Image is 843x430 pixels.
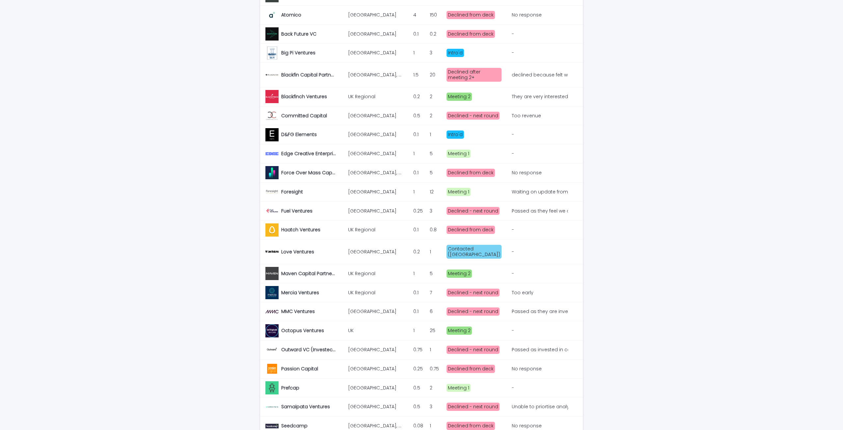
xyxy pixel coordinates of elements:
[512,227,514,233] div: -
[512,366,542,372] div: No response
[260,201,583,220] tr: Fuel VenturesFuel Ventures [GEOGRAPHIC_DATA][GEOGRAPHIC_DATA] 0.250.25 33 Declined - next roundPa...
[447,422,495,430] div: Declined from deck
[260,359,583,378] tr: Passion CapitalPassion Capital [GEOGRAPHIC_DATA][GEOGRAPHIC_DATA] 0.250.25 0.750.75 Declined from...
[348,71,404,78] p: [GEOGRAPHIC_DATA], [GEOGRAPHIC_DATA]
[447,49,464,57] div: Intro'd
[348,169,404,176] p: [GEOGRAPHIC_DATA], [GEOGRAPHIC_DATA]
[260,5,583,24] tr: AtomicoAtomico [GEOGRAPHIC_DATA][GEOGRAPHIC_DATA] 44 150150 Declined from deckNo response
[512,347,567,353] div: Passed as invested in competitor
[430,11,438,18] p: 150
[348,307,398,314] p: [GEOGRAPHIC_DATA]
[348,150,398,157] p: [GEOGRAPHIC_DATA]
[512,94,567,100] div: They are very interested but have had questions on our valuation which we are currently discussin...
[281,422,309,429] p: Seedcamp
[281,384,301,391] p: Prefcap
[281,307,316,314] p: MMC Ventures
[281,365,319,372] p: Passion Capital
[348,270,377,276] p: UK Regional
[430,346,432,353] p: 1
[512,189,567,195] div: Waiting on update from them
[430,384,434,391] p: 2
[260,240,583,264] tr: Love VenturesLove Ventures [GEOGRAPHIC_DATA][GEOGRAPHIC_DATA] 0.20.2 11 Contacted ([GEOGRAPHIC_DA...
[430,226,438,233] p: 0.8
[413,422,424,429] p: 0.08
[413,11,418,18] p: 4
[447,346,500,354] div: Declined - next round
[281,112,328,119] p: Committed Capital
[260,340,583,359] tr: Outward VC (Investec Ventures)Outward VC (Investec Ventures) [GEOGRAPHIC_DATA][GEOGRAPHIC_DATA] 0...
[430,130,432,137] p: 1
[260,24,583,43] tr: Back Future VCBack Future VC [GEOGRAPHIC_DATA][GEOGRAPHIC_DATA] 0.10.1 0.20.2 Declined from deck-
[281,226,322,233] p: Haatch Ventures
[512,309,567,314] div: Passed as they are invested in Y-Tree and feel there would be conflict of interest
[413,93,421,100] p: 0.2
[512,249,514,255] div: -
[447,150,471,158] div: Meeting 1
[260,283,583,302] tr: Mercia VenturesMercia Ventures UK RegionalUK Regional 0.10.1 77 Declined - next roundToo early
[430,307,434,314] p: 6
[260,397,583,416] tr: Samaipata VenturesSamaipata Ventures [GEOGRAPHIC_DATA][GEOGRAPHIC_DATA] 0.50.5 33 Declined - next...
[430,422,432,429] p: 1
[413,169,420,176] p: 0.1
[348,188,398,195] p: [GEOGRAPHIC_DATA]
[447,112,500,120] div: Declined - next round
[348,422,404,429] p: [GEOGRAPHIC_DATA], [GEOGRAPHIC_DATA]
[430,327,437,333] p: 25
[413,130,420,137] p: 0.1
[260,87,583,106] tr: Blackfinch VenturesBlackfinch Ventures UK RegionalUK Regional 0.20.2 22 Meeting 2They are very in...
[413,327,416,333] p: 1
[512,31,514,37] div: -
[260,106,583,125] tr: Committed CapitalCommitted Capital [GEOGRAPHIC_DATA][GEOGRAPHIC_DATA] 0.50.5 22 Declined - next r...
[447,270,472,278] div: Meeting 2
[413,71,420,78] p: 1.5
[512,385,514,391] div: -
[260,163,583,182] tr: Force Over Mass Capital (FOM Cap)Force Over Mass Capital (FOM Cap) [GEOGRAPHIC_DATA], [GEOGRAPHIC...
[512,151,514,157] div: -
[348,11,398,18] p: [GEOGRAPHIC_DATA]
[281,207,314,214] p: Fuel Ventures
[512,328,514,333] div: -
[430,93,434,100] p: 2
[512,12,542,18] div: No response
[413,188,416,195] p: 1
[413,207,424,214] p: 0.25
[348,346,398,353] p: [GEOGRAPHIC_DATA]
[512,271,514,276] div: -
[413,49,416,56] p: 1
[348,93,377,100] p: UK Regional
[260,125,583,144] tr: D&FG ElementsD&FG Elements [GEOGRAPHIC_DATA][GEOGRAPHIC_DATA] 0.10.1 11 Intro'd-
[281,169,338,176] p: Force Over Mass Capital (FOM Cap)
[260,182,583,201] tr: ForesightForesight [GEOGRAPHIC_DATA][GEOGRAPHIC_DATA] 11 1212 Meeting 1Waiting on update from them
[348,289,377,296] p: UK Regional
[413,226,420,233] p: 0.1
[447,226,495,234] div: Declined from deck
[430,30,438,37] p: 0.2
[348,403,398,410] p: [GEOGRAPHIC_DATA]
[413,248,421,255] p: 0.2
[260,144,583,163] tr: Edge Creative Enterprise FundEdge Creative Enterprise Fund [GEOGRAPHIC_DATA][GEOGRAPHIC_DATA] 11 ...
[348,30,398,37] p: [GEOGRAPHIC_DATA]
[413,346,424,353] p: 0.75
[281,130,318,137] p: D&FG Elements
[512,50,514,56] div: -
[348,130,398,137] p: [GEOGRAPHIC_DATA]
[260,264,583,283] tr: Maven Capital PartnersMaven Capital Partners UK RegionalUK Regional 11 55 Meeting 2-
[348,384,398,391] p: [GEOGRAPHIC_DATA]
[413,112,421,119] p: 0.5
[281,248,315,255] p: Love Ventures
[281,30,318,37] p: Back Future VC
[281,403,331,410] p: Samaipata Ventures
[413,384,421,391] p: 0.5
[430,270,434,276] p: 5
[512,404,567,410] div: Unable to priortise analysis of our project at this time
[281,71,338,78] p: Blackfin Capital Partners
[348,49,398,56] p: [GEOGRAPHIC_DATA]
[430,365,440,372] p: 0.75
[260,321,583,340] tr: Octopus VenturesOctopus Ventures UKUK 11 2525 Meeting 2-
[413,365,424,372] p: 0.25
[413,30,420,37] p: 0.1
[413,307,420,314] p: 0.1
[281,270,338,276] p: Maven Capital Partners
[512,72,567,78] div: declined because felt we are too early for them at this point, although they really like the space
[447,188,471,196] div: Meeting 1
